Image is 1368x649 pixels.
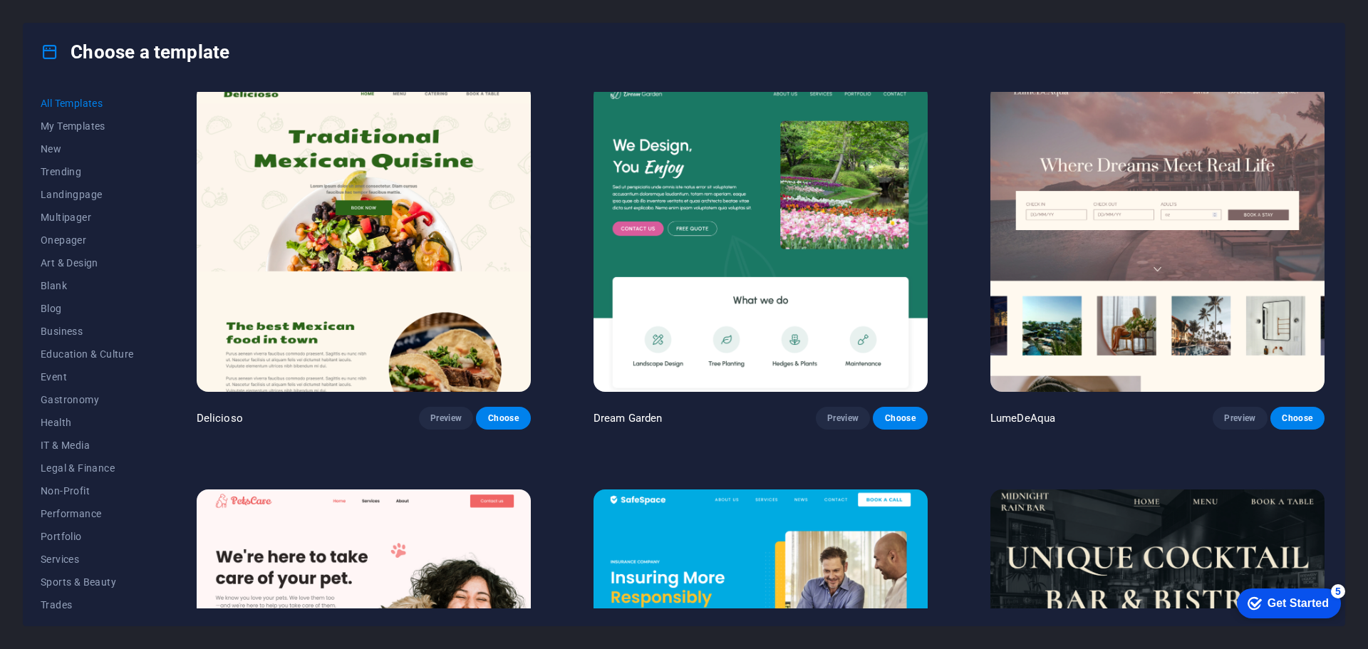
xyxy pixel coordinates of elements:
[41,411,134,434] button: Health
[41,394,134,405] span: Gastronomy
[105,3,120,17] div: 5
[41,462,134,474] span: Legal & Finance
[197,84,531,392] img: Delicioso
[41,434,134,457] button: IT & Media
[884,412,916,424] span: Choose
[41,115,134,137] button: My Templates
[41,531,134,542] span: Portfolio
[41,160,134,183] button: Trending
[1224,412,1255,424] span: Preview
[41,326,134,337] span: Business
[41,274,134,297] button: Blank
[41,183,134,206] button: Landingpage
[41,440,134,451] span: IT & Media
[41,593,134,616] button: Trades
[41,479,134,502] button: Non-Profit
[41,143,134,155] span: New
[41,554,134,565] span: Services
[197,411,243,425] p: Delicioso
[41,229,134,251] button: Onepager
[430,412,462,424] span: Preview
[1270,407,1325,430] button: Choose
[827,412,859,424] span: Preview
[476,407,530,430] button: Choose
[41,525,134,548] button: Portfolio
[41,212,134,223] span: Multipager
[41,166,134,177] span: Trending
[41,92,134,115] button: All Templates
[487,412,519,424] span: Choose
[41,280,134,291] span: Blank
[816,407,870,430] button: Preview
[41,548,134,571] button: Services
[41,41,229,63] h4: Choose a template
[1213,407,1267,430] button: Preview
[41,457,134,479] button: Legal & Finance
[419,407,473,430] button: Preview
[41,98,134,109] span: All Templates
[41,206,134,229] button: Multipager
[41,576,134,588] span: Sports & Beauty
[594,84,928,392] img: Dream Garden
[41,137,134,160] button: New
[41,388,134,411] button: Gastronomy
[41,257,134,269] span: Art & Design
[873,407,927,430] button: Choose
[41,371,134,383] span: Event
[41,297,134,320] button: Blog
[41,320,134,343] button: Business
[41,365,134,388] button: Event
[990,411,1055,425] p: LumeDeAqua
[41,485,134,497] span: Non-Profit
[41,189,134,200] span: Landingpage
[41,417,134,428] span: Health
[41,502,134,525] button: Performance
[1282,412,1313,424] span: Choose
[41,303,134,314] span: Blog
[41,120,134,132] span: My Templates
[41,234,134,246] span: Onepager
[594,411,663,425] p: Dream Garden
[41,348,134,360] span: Education & Culture
[41,571,134,593] button: Sports & Beauty
[41,343,134,365] button: Education & Culture
[41,599,134,611] span: Trades
[41,508,134,519] span: Performance
[11,7,115,37] div: Get Started 5 items remaining, 0% complete
[41,251,134,274] button: Art & Design
[42,16,103,28] div: Get Started
[990,84,1325,392] img: LumeDeAqua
